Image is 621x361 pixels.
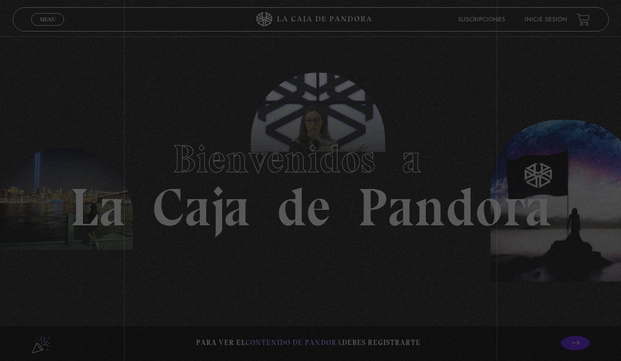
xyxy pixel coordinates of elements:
[245,338,342,347] span: contenido de Pandora
[70,127,552,234] h1: La Caja de Pandora
[40,16,56,22] span: Menu
[196,336,421,349] p: Para ver el debes registrarte
[524,17,567,23] a: Inicie sesión
[36,25,59,31] span: Cerrar
[173,136,448,182] span: Bienvenidos a
[577,13,590,26] a: View your shopping cart
[458,17,505,23] a: Suscripciones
